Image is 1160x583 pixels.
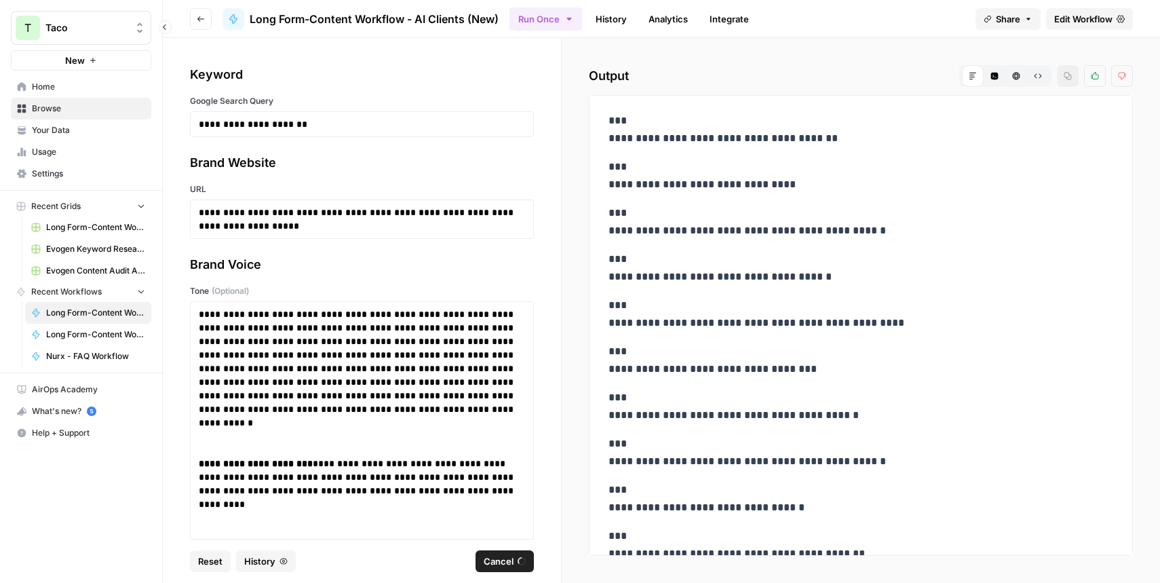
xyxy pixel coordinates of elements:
a: Analytics [640,8,696,30]
button: Recent Grids [11,196,151,217]
span: Reset [198,554,223,568]
a: 5 [87,407,96,416]
a: Long Form-Content Workflow - AI Clients (New) [25,302,151,324]
span: Recent Workflows [31,286,102,298]
a: Edit Workflow [1046,8,1133,30]
button: Help + Support [11,422,151,444]
button: Cancel [476,550,534,572]
span: Nurx - FAQ Workflow [46,350,145,362]
a: History [587,8,635,30]
span: Taco [45,21,128,35]
a: Evogen Keyword Research Agent Grid [25,238,151,260]
span: Share [996,12,1020,26]
label: Tone [190,285,534,297]
span: Edit Workflow [1054,12,1113,26]
span: Recent Grids [31,200,81,212]
span: AirOps Academy [32,383,145,396]
span: Long Form-Content Workflow - All Clients (New) [46,328,145,341]
span: Help + Support [32,427,145,439]
span: Browse [32,102,145,115]
a: Long Form-Content Workflow - AI Clients (New) [223,8,499,30]
a: Long Form-Content Workflow - All Clients (New) [25,324,151,345]
button: Workspace: Taco [11,11,151,45]
span: Home [32,81,145,93]
span: New [65,54,85,67]
a: Integrate [701,8,757,30]
a: AirOps Academy [11,379,151,400]
span: Your Data [32,124,145,136]
button: Share [975,8,1041,30]
a: Your Data [11,119,151,141]
span: (Optional) [212,285,249,297]
a: Nurx - FAQ Workflow [25,345,151,367]
div: What's new? [12,401,151,421]
span: Long Form-Content Workflow - AI Clients (New) Grid [46,221,145,233]
a: Home [11,76,151,98]
span: Cancel [484,554,514,568]
button: History [236,550,296,572]
a: Usage [11,141,151,163]
a: Evogen Content Audit Agent Grid [25,260,151,282]
span: T [24,20,31,36]
text: 5 [90,408,93,415]
button: Recent Workflows [11,282,151,302]
span: Settings [32,168,145,180]
div: Keyword [190,65,534,84]
div: Brand Website [190,153,534,172]
span: History [244,554,275,568]
button: What's new? 5 [11,400,151,422]
span: Usage [32,146,145,158]
button: Reset [190,550,231,572]
label: Google Search Query [190,95,534,107]
div: Brand Voice [190,255,534,274]
button: Run Once [509,7,582,31]
a: Browse [11,98,151,119]
span: Evogen Keyword Research Agent Grid [46,243,145,255]
a: Settings [11,163,151,185]
h2: Output [589,65,1133,87]
a: Long Form-Content Workflow - AI Clients (New) Grid [25,217,151,238]
label: URL [190,183,534,195]
span: Evogen Content Audit Agent Grid [46,265,145,277]
span: Long Form-Content Workflow - AI Clients (New) [250,11,499,27]
button: New [11,50,151,71]
span: Long Form-Content Workflow - AI Clients (New) [46,307,145,319]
